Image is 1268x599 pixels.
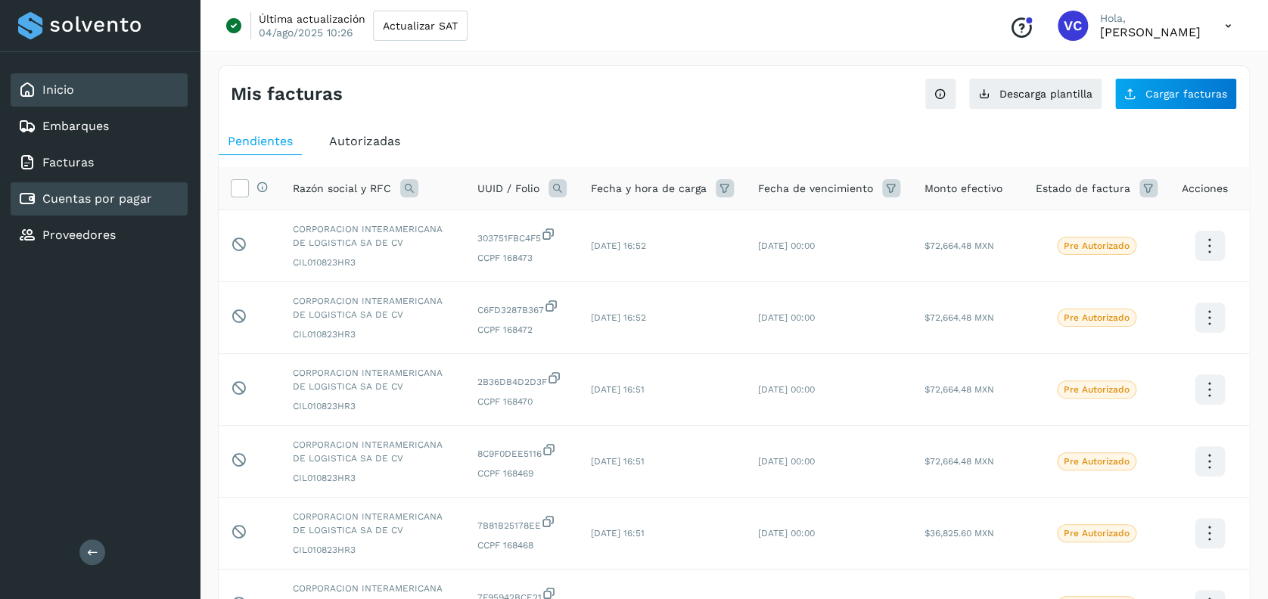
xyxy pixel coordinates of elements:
p: Última actualización [259,12,365,26]
span: [DATE] 00:00 [758,312,815,323]
span: Autorizadas [329,134,400,148]
p: Pre Autorizado [1064,241,1130,251]
a: Proveedores [42,228,116,242]
a: Inicio [42,82,74,97]
span: CIL010823HR3 [293,327,453,341]
span: 303751FBC4F5 [477,227,567,245]
span: CIL010823HR3 [293,399,453,413]
span: [DATE] 00:00 [758,241,815,251]
span: CORPORACION INTERAMERICANA DE LOGISTICA SA DE CV [293,366,453,393]
span: CORPORACION INTERAMERICANA DE LOGISTICA SA DE CV [293,222,453,250]
p: Pre Autorizado [1064,456,1130,467]
span: CIL010823HR3 [293,543,453,557]
span: $72,664.48 MXN [925,384,994,395]
span: [DATE] 16:51 [591,528,645,538]
span: CIL010823HR3 [293,256,453,269]
span: 8C9F0DEE5116 [477,442,567,461]
span: Cargar facturas [1145,88,1227,99]
span: CCPF 168470 [477,395,567,408]
a: Embarques [42,119,109,133]
h4: Mis facturas [231,83,343,105]
span: [DATE] 16:51 [591,456,645,467]
span: $36,825.60 MXN [925,528,994,538]
span: [DATE] 16:52 [591,312,646,323]
span: $72,664.48 MXN [925,312,994,323]
div: Cuentas por pagar [11,182,188,216]
button: Actualizar SAT [373,11,468,41]
span: [DATE] 00:00 [758,384,815,395]
span: [DATE] 16:52 [591,241,646,251]
div: Inicio [11,73,188,107]
span: CIL010823HR3 [293,471,453,485]
span: Razón social y RFC [293,181,391,197]
span: Estado de factura [1036,181,1130,197]
span: Fecha de vencimiento [758,181,873,197]
p: Pre Autorizado [1064,312,1130,323]
span: CCPF 168468 [477,538,567,552]
span: CCPF 168469 [477,467,567,480]
span: Actualizar SAT [383,20,458,31]
span: [DATE] 00:00 [758,456,815,467]
span: 2B36DB4D2D3F [477,371,567,389]
p: Pre Autorizado [1064,528,1130,538]
div: Proveedores [11,219,188,252]
span: $72,664.48 MXN [925,456,994,467]
span: CCPF 168472 [477,323,567,337]
p: Pre Autorizado [1064,384,1130,395]
p: Viridiana Cruz [1100,25,1201,39]
div: Facturas [11,146,188,179]
span: CCPF 168473 [477,251,567,265]
button: Descarga plantilla [968,78,1102,110]
span: [DATE] 16:51 [591,384,645,395]
a: Facturas [42,155,94,169]
div: Embarques [11,110,188,143]
span: [DATE] 00:00 [758,528,815,538]
p: 04/ago/2025 10:26 [259,26,353,39]
a: Cuentas por pagar [42,191,152,206]
span: Acciones [1182,181,1228,197]
span: UUID / Folio [477,181,539,197]
p: Hola, [1100,12,1201,25]
span: Pendientes [228,134,293,148]
button: Cargar facturas [1114,78,1237,110]
span: Fecha y hora de carga [591,181,707,197]
span: 7B81B25178EE [477,514,567,532]
span: Monto efectivo [925,181,1002,197]
span: $72,664.48 MXN [925,241,994,251]
span: CORPORACION INTERAMERICANA DE LOGISTICA SA DE CV [293,294,453,321]
span: CORPORACION INTERAMERICANA DE LOGISTICA SA DE CV [293,510,453,537]
span: CORPORACION INTERAMERICANA DE LOGISTICA SA DE CV [293,438,453,465]
span: Descarga plantilla [999,88,1092,99]
span: C6FD3287B367 [477,299,567,317]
